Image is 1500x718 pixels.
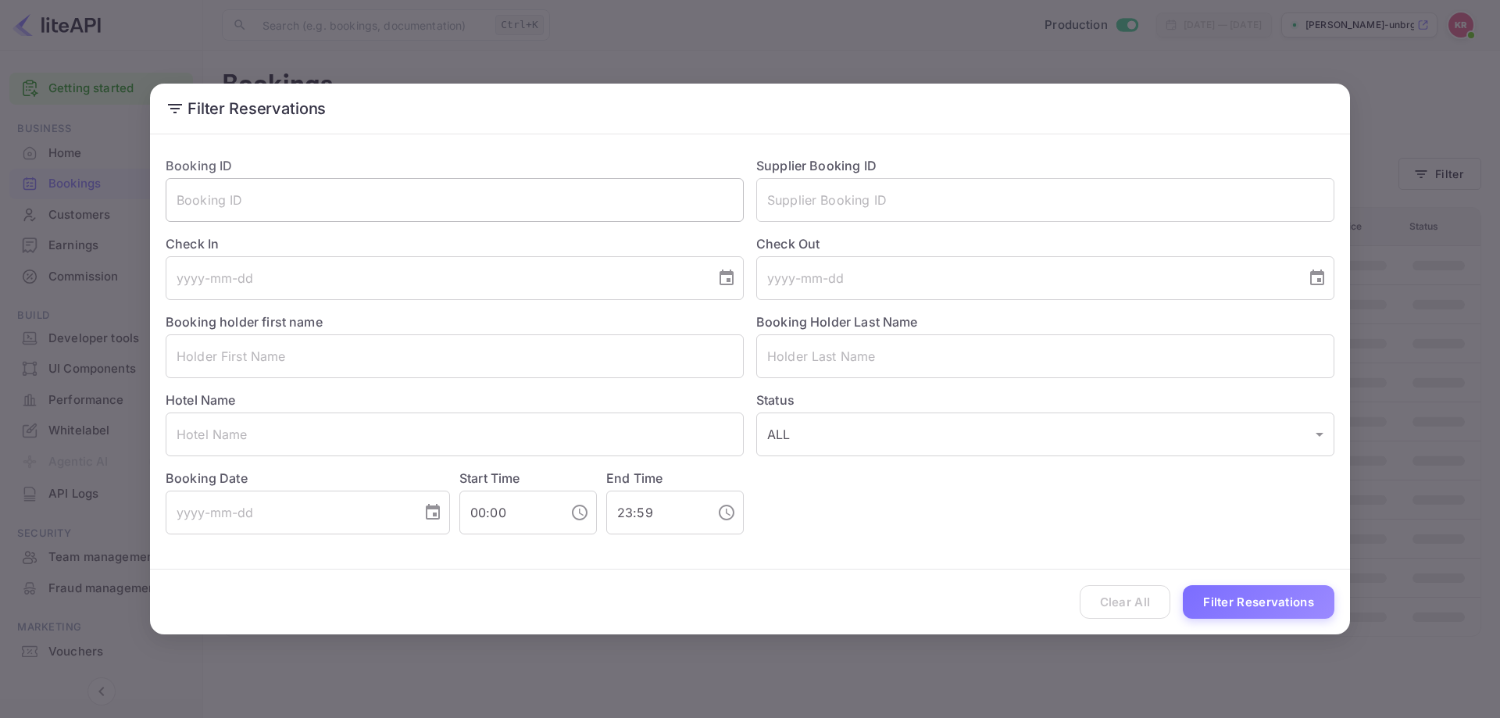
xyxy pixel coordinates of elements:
[166,413,744,456] input: Hotel Name
[564,497,595,528] button: Choose time, selected time is 12:00 AM
[166,491,411,534] input: yyyy-mm-dd
[417,497,448,528] button: Choose date
[756,256,1295,300] input: yyyy-mm-dd
[166,314,323,330] label: Booking holder first name
[606,470,662,486] label: End Time
[756,413,1334,456] div: ALL
[606,491,705,534] input: hh:mm
[166,178,744,222] input: Booking ID
[756,158,877,173] label: Supplier Booking ID
[1183,585,1334,619] button: Filter Reservations
[756,334,1334,378] input: Holder Last Name
[1302,263,1333,294] button: Choose date
[711,263,742,294] button: Choose date
[166,234,744,253] label: Check In
[150,84,1350,134] h2: Filter Reservations
[166,392,236,408] label: Hotel Name
[166,334,744,378] input: Holder First Name
[166,256,705,300] input: yyyy-mm-dd
[756,178,1334,222] input: Supplier Booking ID
[756,391,1334,409] label: Status
[459,491,558,534] input: hh:mm
[166,469,450,488] label: Booking Date
[459,470,520,486] label: Start Time
[756,234,1334,253] label: Check Out
[711,497,742,528] button: Choose time, selected time is 11:59 PM
[166,158,233,173] label: Booking ID
[756,314,918,330] label: Booking Holder Last Name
